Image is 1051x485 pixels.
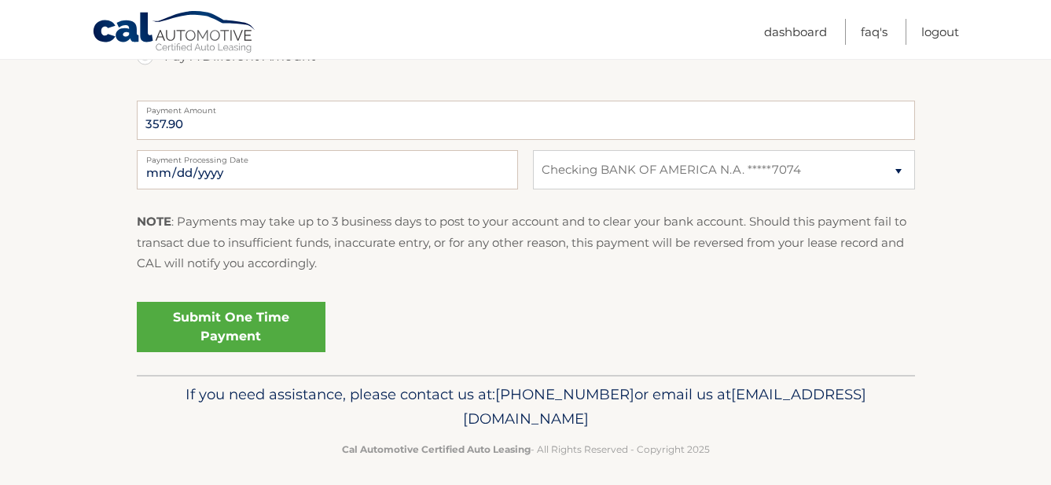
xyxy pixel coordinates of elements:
[92,10,257,56] a: Cal Automotive
[137,101,915,113] label: Payment Amount
[764,19,827,45] a: Dashboard
[861,19,887,45] a: FAQ's
[137,302,325,352] a: Submit One Time Payment
[147,441,905,457] p: - All Rights Reserved - Copyright 2025
[495,385,634,403] span: [PHONE_NUMBER]
[137,101,915,140] input: Payment Amount
[137,214,171,229] strong: NOTE
[137,150,518,189] input: Payment Date
[342,443,531,455] strong: Cal Automotive Certified Auto Leasing
[921,19,959,45] a: Logout
[137,211,915,274] p: : Payments may take up to 3 business days to post to your account and to clear your bank account....
[147,382,905,432] p: If you need assistance, please contact us at: or email us at
[137,150,518,163] label: Payment Processing Date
